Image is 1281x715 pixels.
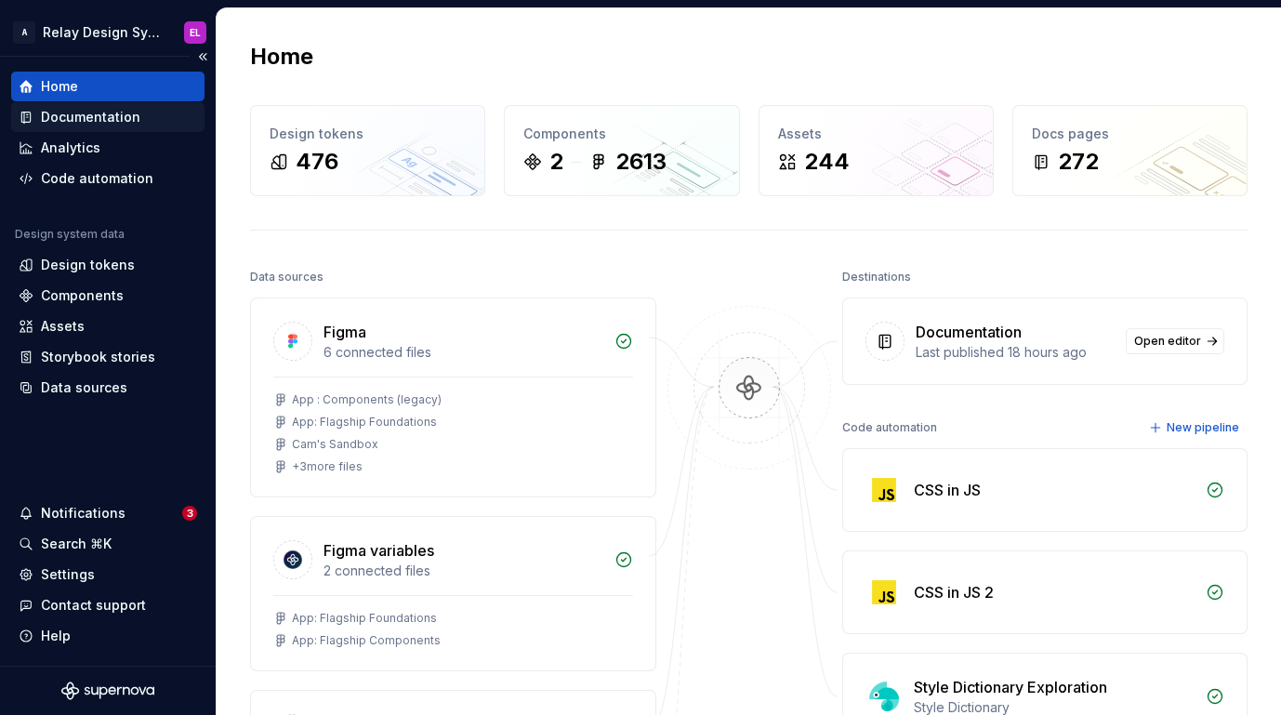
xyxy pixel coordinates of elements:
div: Storybook stories [41,348,155,366]
h2: Home [250,42,313,72]
div: Style Dictionary Exploration [914,676,1107,698]
a: Assets [11,311,205,341]
button: Help [11,621,205,651]
div: Settings [41,565,95,584]
div: A [13,21,35,44]
div: Docs pages [1032,125,1228,143]
div: 6 connected files [324,343,603,362]
div: Figma variables [324,539,434,562]
div: Cam's Sandbox [292,437,378,452]
div: Destinations [842,264,911,290]
div: 272 [1058,147,1099,177]
div: Contact support [41,596,146,615]
a: Components22613 [504,105,739,196]
button: Collapse sidebar [190,44,216,70]
div: Code automation [41,169,153,188]
div: Figma [324,321,366,343]
div: 2 [549,147,563,177]
svg: Supernova Logo [61,682,154,700]
a: Open editor [1126,328,1224,354]
div: 244 [804,147,850,177]
a: Docs pages272 [1012,105,1248,196]
div: Assets [778,125,974,143]
div: App: Flagship Components [292,633,441,648]
div: Notifications [41,504,125,523]
a: Home [11,72,205,101]
div: Components [41,286,124,305]
div: CSS in JS [914,479,981,501]
div: 2 connected files [324,562,603,580]
a: Code automation [11,164,205,193]
button: Search ⌘K [11,529,205,559]
div: 476 [296,147,338,177]
div: Design tokens [270,125,466,143]
div: Data sources [41,378,127,397]
span: New pipeline [1167,420,1239,435]
div: Relay Design System [43,23,162,42]
div: CSS in JS 2 [914,581,994,603]
div: Last published 18 hours ago [916,343,1116,362]
div: Data sources [250,264,324,290]
a: Analytics [11,133,205,163]
button: New pipeline [1143,415,1248,441]
div: Documentation [916,321,1022,343]
a: Assets244 [759,105,994,196]
div: App : Components (legacy) [292,392,442,407]
div: Code automation [842,415,937,441]
button: Notifications3 [11,498,205,528]
a: Figma variables2 connected filesApp: Flagship FoundationsApp: Flagship Components [250,516,656,671]
div: Components [523,125,720,143]
div: 2613 [615,147,667,177]
button: ARelay Design SystemEL [4,12,212,52]
div: + 3 more files [292,459,363,474]
div: Analytics [41,139,100,157]
div: Documentation [41,108,140,126]
span: Open editor [1134,334,1201,349]
div: Search ⌘K [41,535,112,553]
a: Storybook stories [11,342,205,372]
a: Data sources [11,373,205,403]
div: EL [190,25,201,40]
a: Settings [11,560,205,589]
a: Components [11,281,205,311]
div: Help [41,627,71,645]
span: 3 [182,506,197,521]
a: Figma6 connected filesApp : Components (legacy)App: Flagship FoundationsCam's Sandbox+3more files [250,298,656,497]
div: Design system data [15,227,125,242]
a: Design tokens [11,250,205,280]
button: Contact support [11,590,205,620]
div: Design tokens [41,256,135,274]
a: Documentation [11,102,205,132]
div: App: Flagship Foundations [292,415,437,430]
div: App: Flagship Foundations [292,611,437,626]
a: Design tokens476 [250,105,485,196]
div: Assets [41,317,85,336]
div: Home [41,77,78,96]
